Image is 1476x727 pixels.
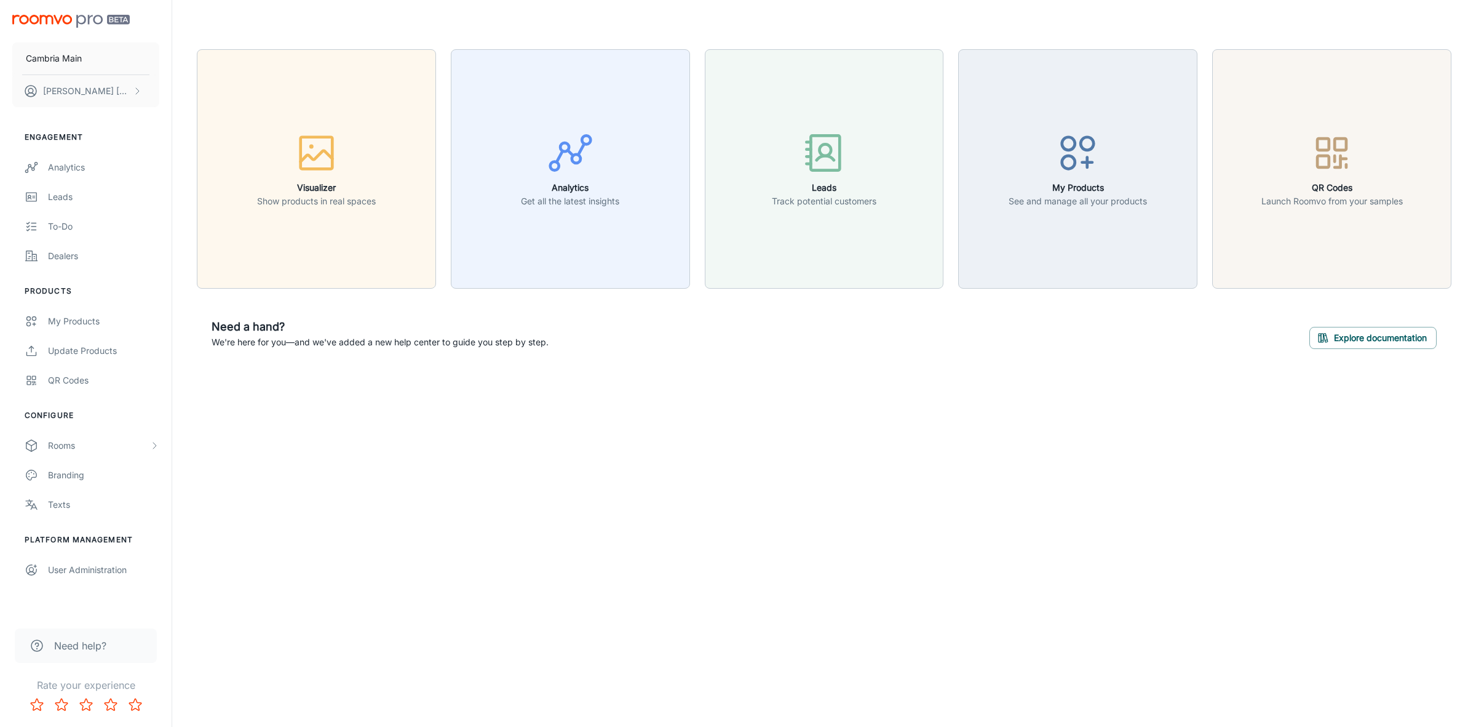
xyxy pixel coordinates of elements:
button: My ProductsSee and manage all your products [958,49,1197,289]
div: Update Products [48,344,159,358]
a: LeadsTrack potential customers [705,162,944,174]
h6: Need a hand? [212,318,549,335]
button: Explore documentation [1309,327,1437,349]
div: To-do [48,220,159,233]
div: QR Codes [48,374,159,387]
a: Explore documentation [1309,331,1437,343]
div: Analytics [48,161,159,174]
button: [PERSON_NAME] [PERSON_NAME] [12,75,159,107]
a: AnalyticsGet all the latest insights [451,162,690,174]
div: My Products [48,315,159,328]
p: Track potential customers [772,195,876,208]
a: My ProductsSee and manage all your products [958,162,1197,174]
h6: Analytics [521,181,619,195]
p: Show products in real spaces [257,195,376,208]
button: AnalyticsGet all the latest insights [451,49,690,289]
h6: Leads [772,181,876,195]
button: Cambria Main [12,42,159,74]
div: Leads [48,190,159,204]
h6: Visualizer [257,181,376,195]
p: Get all the latest insights [521,195,619,208]
button: VisualizerShow products in real spaces [197,49,436,289]
p: [PERSON_NAME] [PERSON_NAME] [43,84,130,98]
a: QR CodesLaunch Roomvo from your samples [1212,162,1451,174]
p: See and manage all your products [1009,195,1147,208]
p: Cambria Main [26,52,82,65]
button: QR CodesLaunch Roomvo from your samples [1212,49,1451,289]
img: Roomvo PRO Beta [12,15,130,28]
button: LeadsTrack potential customers [705,49,944,289]
h6: My Products [1009,181,1147,195]
div: Dealers [48,249,159,263]
p: We're here for you—and we've added a new help center to guide you step by step. [212,335,549,349]
p: Launch Roomvo from your samples [1261,195,1403,208]
h6: QR Codes [1261,181,1403,195]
